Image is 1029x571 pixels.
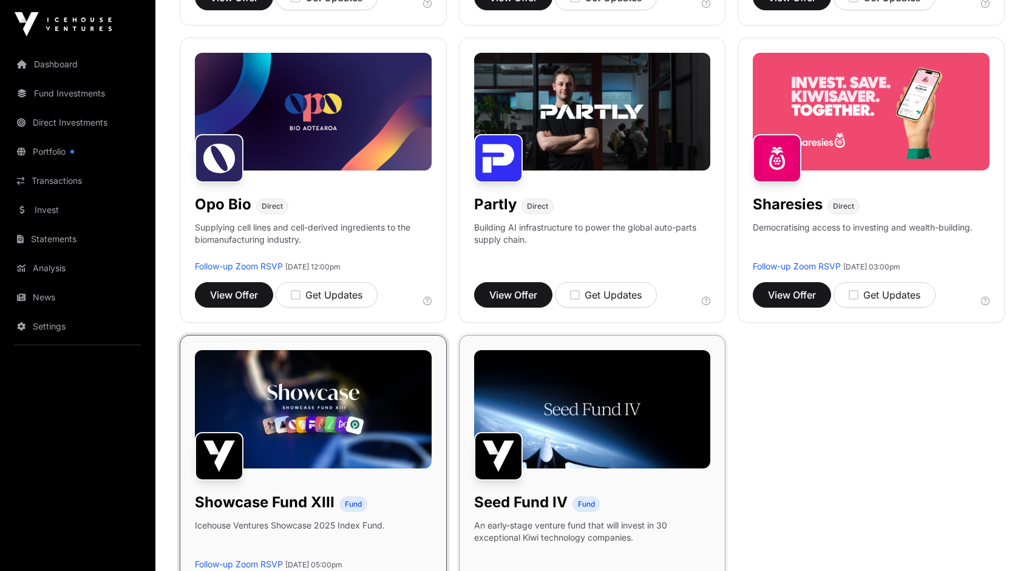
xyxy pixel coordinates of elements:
[834,282,936,308] button: Get Updates
[262,201,283,211] span: Direct
[195,559,283,569] a: Follow-up Zoom RSVP
[195,195,251,214] h1: Opo Bio
[768,288,816,302] span: View Offer
[474,221,711,260] p: Building AI infrastructure to power the global auto-parts supply chain.
[10,51,146,78] a: Dashboard
[195,493,335,512] h1: Showcase Fund XIII
[753,134,801,183] img: Sharesies
[833,201,854,211] span: Direct
[285,262,341,271] span: [DATE] 12:00pm
[10,80,146,107] a: Fund Investments
[753,195,823,214] h1: Sharesies
[195,432,243,481] img: Showcase Fund XIII
[10,109,146,136] a: Direct Investments
[276,282,378,308] button: Get Updates
[195,519,385,532] p: Icehouse Ventures Showcase 2025 Index Fund.
[10,167,146,194] a: Transactions
[10,138,146,165] a: Portfolio
[578,499,595,509] span: Fund
[753,53,990,171] img: Sharesies-Banner.jpg
[10,255,146,282] a: Analysis
[15,12,112,36] img: Icehouse Ventures Logo
[570,288,642,302] div: Get Updates
[474,432,523,481] img: Seed Fund IV
[968,513,1029,571] iframe: Chat Widget
[195,221,432,246] p: Supplying cell lines and cell-derived ingredients to the biomanufacturing industry.
[10,284,146,311] a: News
[10,197,146,223] a: Invest
[753,221,973,260] p: Democratising access to investing and wealth-building.
[474,134,523,183] img: Partly
[474,53,711,171] img: Partly-Banner.jpg
[195,134,243,183] img: Opo Bio
[474,195,517,214] h1: Partly
[474,350,711,468] img: Seed-Fund-4_Banner.jpg
[474,493,568,512] h1: Seed Fund IV
[195,261,283,271] a: Follow-up Zoom RSVP
[474,519,711,544] p: An early-stage venture fund that will invest in 30 exceptional Kiwi technology companies.
[210,288,258,302] span: View Offer
[489,288,537,302] span: View Offer
[195,350,432,468] img: Showcase-Fund-Banner-1.jpg
[285,560,342,569] span: [DATE] 05:00pm
[291,288,362,302] div: Get Updates
[753,261,841,271] a: Follow-up Zoom RSVP
[10,313,146,340] a: Settings
[527,201,548,211] span: Direct
[474,282,552,308] button: View Offer
[555,282,657,308] button: Get Updates
[195,282,273,308] button: View Offer
[843,262,900,271] span: [DATE] 03:00pm
[10,226,146,252] a: Statements
[849,288,920,302] div: Get Updates
[753,282,831,308] button: View Offer
[345,499,362,509] span: Fund
[195,53,432,171] img: Opo-Bio-Banner.jpg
